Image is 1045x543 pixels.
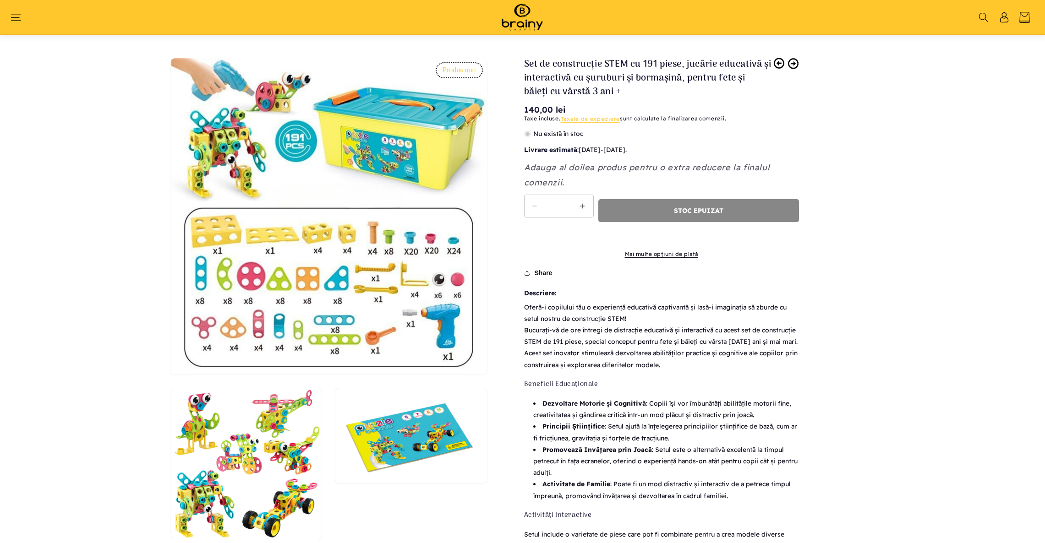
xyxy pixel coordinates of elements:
h4: Activități Interactive [524,511,799,520]
em: Adauga al doilea produs pentru o extra reducere la finalul comenzii. [524,162,770,187]
div: Taxe incluse. sunt calculate la finalizarea comenzii. [524,114,799,124]
span: 140,00 lei [524,103,566,116]
img: Brainy Crafts [492,2,552,32]
a: Next [788,58,799,69]
strong: Promovează Invățarea prin Joacă [542,445,652,454]
p: : - . [524,144,799,156]
button: Stoc epuizat [598,199,799,222]
h1: Set de construcție STEM cu 191 piese, jucărie educativă și interactivă cu șuruburi și bormașină, ... [524,58,771,99]
span: Stoc epuizat [674,207,723,215]
a: Taxele de expediere [561,115,620,122]
li: : Poate fi un mod distractiv și interactiv de a petrece timpul împreună, promovând învățarea și d... [533,478,799,501]
li: : Setul este o alternativă excelentă la timpul petrecut în fața ecranelor, oferind o experiență h... [533,444,799,479]
a: Mai multe opțiuni de plată [524,250,799,258]
li: : Setul ajută la înțelegerea principiilor științifice de bază, cum ar fi fricțiunea, gravitația ș... [533,421,799,444]
strong: Activitate de Familie [542,480,610,488]
b: Descriere: [524,288,799,299]
h4: Beneficii Educaționale [524,380,799,389]
strong: Dezvoltare Motorie și Cognitivă [542,399,646,407]
a: Previous [773,58,785,69]
li: : Copiii își vor îmbunătăți abilitățile motorii fine, creativitatea și gândirea critică într-un m... [533,398,799,421]
span: [DATE] [579,146,601,154]
b: Livrare estimată [524,146,577,154]
span: [DATE] [603,146,625,154]
p: Bucurați-vă de ore întregi de distracție educativă și interactivă cu acest set de construcție STE... [524,325,799,371]
button: Share [524,263,555,283]
p: Nu există în stoc [524,128,799,140]
summary: Căutați [978,12,989,22]
summary: Meniu [15,12,26,22]
p: Oferă-i copilului tău o experiență educativă captivantă și lasă-i imaginația să zburde cu setul n... [524,302,799,325]
strong: Principii Științifice [542,422,605,430]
